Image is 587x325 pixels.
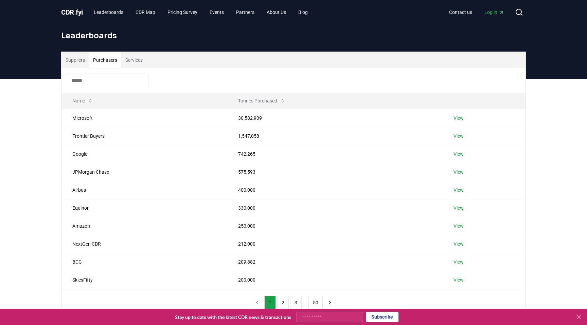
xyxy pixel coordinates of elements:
[227,235,443,253] td: 212,000
[89,52,121,68] button: Purchasers
[61,271,227,289] td: SkiesFifty
[479,6,510,18] a: Log in
[61,235,227,253] td: NextGen CDR
[61,8,83,16] span: CDR fyi
[227,199,443,217] td: 330,000
[61,163,227,181] td: JPMorgan Chase
[453,133,464,139] a: View
[61,30,526,41] h1: Leaderboards
[453,223,464,229] a: View
[261,6,291,18] a: About Us
[227,145,443,163] td: 742,265
[453,115,464,121] a: View
[453,276,464,283] a: View
[67,94,99,108] button: Name
[231,6,260,18] a: Partners
[303,299,307,307] li: ...
[162,6,203,18] a: Pricing Survey
[227,109,443,127] td: 30,582,909
[227,253,443,271] td: 209,882
[61,217,227,235] td: Amazon
[453,205,464,211] a: View
[308,296,323,309] button: 50
[130,6,161,18] a: CDR Map
[61,253,227,271] td: BCG
[88,6,129,18] a: Leaderboards
[204,6,229,18] a: Events
[453,259,464,265] a: View
[227,127,443,145] td: 1,547,058
[444,6,510,18] nav: Main
[61,127,227,145] td: Frontier Buyers
[88,6,313,18] nav: Main
[290,296,302,309] button: 3
[227,163,443,181] td: 575,593
[227,271,443,289] td: 200,000
[484,9,504,16] span: Log in
[61,109,227,127] td: Microsoft
[453,241,464,247] a: View
[227,181,443,199] td: 400,000
[444,6,478,18] a: Contact us
[227,217,443,235] td: 250,000
[233,94,291,108] button: Tonnes Purchased
[264,296,276,309] button: 1
[277,296,289,309] button: 2
[74,8,76,16] span: .
[453,151,464,157] a: View
[61,145,227,163] td: Google
[293,6,313,18] a: Blog
[121,52,147,68] button: Services
[453,169,464,175] a: View
[61,199,227,217] td: Equinor
[324,296,336,309] button: next page
[61,7,83,17] a: CDR.fyi
[61,181,227,199] td: Airbus
[61,52,89,68] button: Suppliers
[453,187,464,193] a: View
